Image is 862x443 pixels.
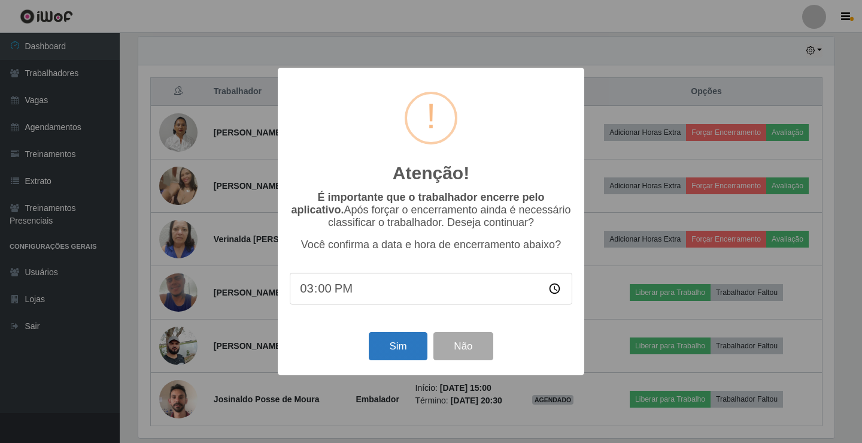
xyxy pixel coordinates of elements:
button: Não [433,332,493,360]
b: É importante que o trabalhador encerre pelo aplicativo. [291,191,544,216]
p: Você confirma a data e hora de encerramento abaixo? [290,239,572,251]
h2: Atenção! [393,162,469,184]
button: Sim [369,332,427,360]
p: Após forçar o encerramento ainda é necessário classificar o trabalhador. Deseja continuar? [290,191,572,229]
